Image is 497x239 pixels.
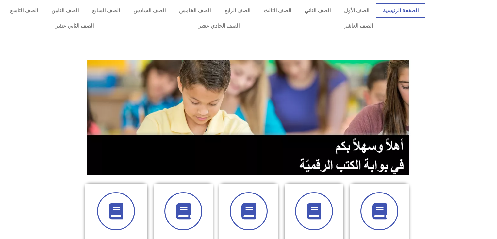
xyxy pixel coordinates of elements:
a: الصف العاشر [292,18,425,33]
a: الصف الثاني عشر [3,18,146,33]
a: الصف الرابع [218,3,257,18]
a: الصف الثاني [298,3,337,18]
a: الصف الحادي عشر [146,18,291,33]
a: الصف الخامس [173,3,218,18]
a: الصف الثامن [44,3,85,18]
a: الصف السابع [85,3,126,18]
a: الصف التاسع [3,3,44,18]
a: الصف السادس [127,3,173,18]
a: الصف الثالث [257,3,298,18]
a: الصفحة الرئيسية [376,3,425,18]
a: الصف الأول [338,3,376,18]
